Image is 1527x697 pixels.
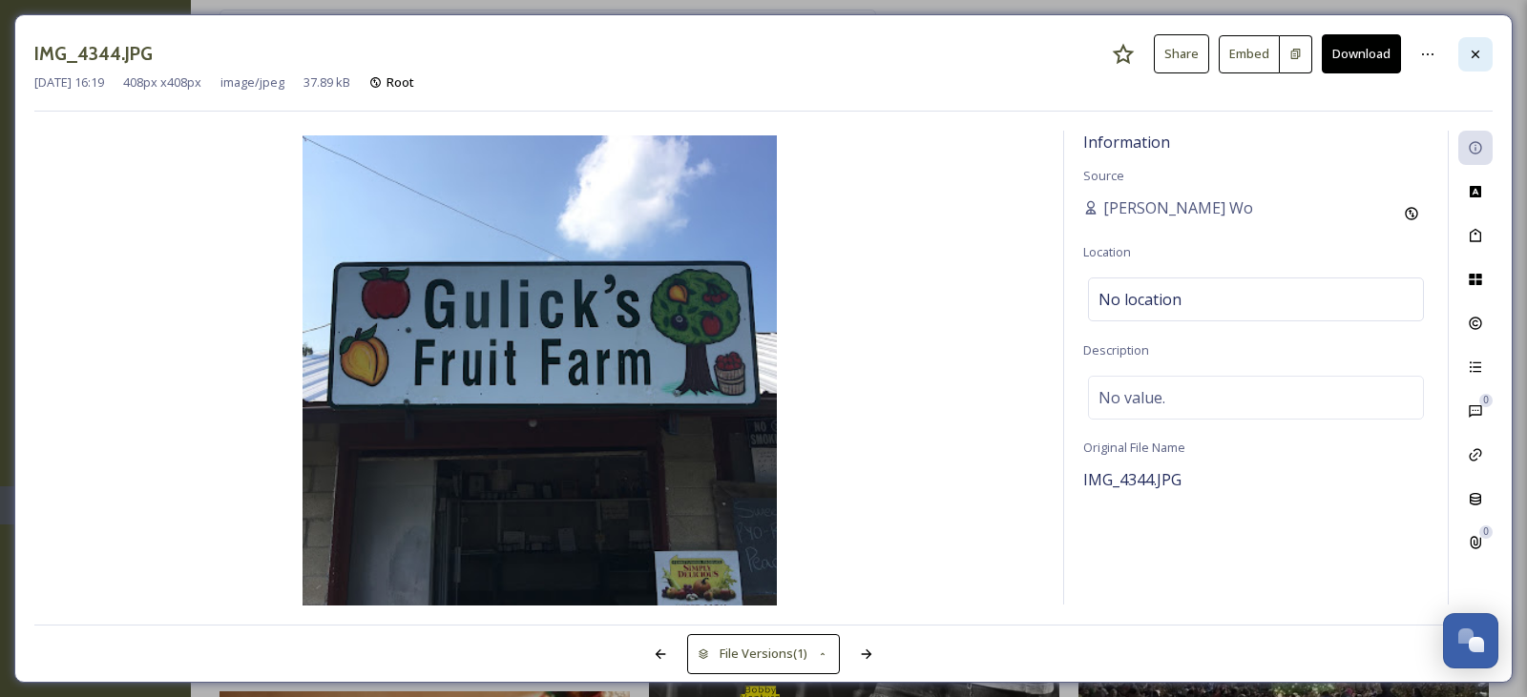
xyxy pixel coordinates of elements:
h3: IMG_4344.JPG [34,40,153,68]
span: [DATE] 16:19 [34,73,104,92]
span: IMG_4344.JPG [1083,469,1182,490]
button: Share [1154,34,1209,73]
span: Original File Name [1083,439,1185,456]
span: Root [387,73,414,91]
span: 408 px x 408 px [123,73,201,92]
span: 37.89 kB [303,73,350,92]
span: [PERSON_NAME] Wo [1103,196,1253,219]
span: Description [1083,341,1149,359]
span: No value. [1098,386,1165,409]
div: 0 [1479,394,1493,407]
span: No location [1098,288,1182,311]
span: Information [1083,132,1170,153]
button: Download [1322,34,1401,73]
span: Location [1083,243,1131,260]
button: Embed [1219,35,1280,73]
img: IMG_4344.JPG [34,135,1044,609]
button: File Versions(1) [687,634,840,673]
div: 0 [1479,525,1493,539]
span: Source [1083,167,1124,184]
span: image/jpeg [220,73,284,92]
button: Open Chat [1443,613,1498,668]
